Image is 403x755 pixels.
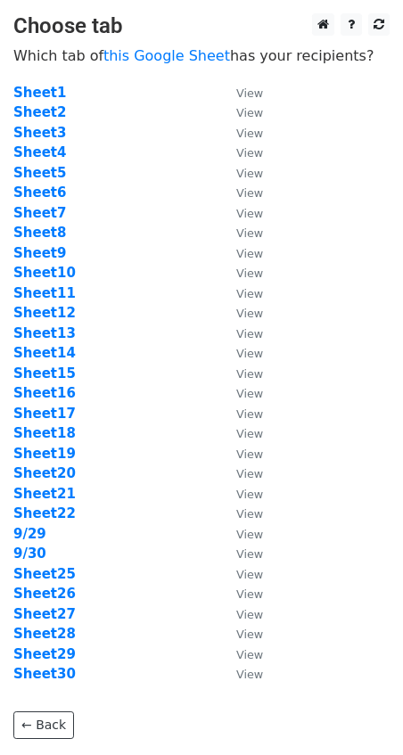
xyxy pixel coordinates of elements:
small: View [236,488,263,501]
small: View [236,186,263,200]
a: View [218,626,263,642]
h3: Choose tab [13,13,390,39]
small: View [236,226,263,240]
strong: Sheet19 [13,446,76,462]
a: Sheet12 [13,305,76,321]
a: Sheet5 [13,165,66,181]
a: View [218,505,263,521]
a: Sheet7 [13,205,66,221]
small: View [236,367,263,381]
a: ← Back [13,711,74,739]
small: View [236,528,263,541]
a: View [218,325,263,341]
small: View [236,447,263,461]
a: View [218,245,263,261]
a: View [218,606,263,622]
a: View [218,385,263,401]
small: View [236,307,263,320]
a: Sheet8 [13,225,66,241]
a: View [218,566,263,582]
a: Sheet2 [13,104,66,120]
a: Sheet22 [13,505,76,521]
a: 9/29 [13,526,46,542]
strong: Sheet10 [13,265,76,281]
a: this Google Sheet [103,47,230,64]
a: View [218,185,263,201]
small: View [236,86,263,100]
a: View [218,465,263,481]
a: Sheet6 [13,185,66,201]
small: View [236,407,263,421]
small: View [236,648,263,661]
small: View [236,668,263,681]
a: Sheet18 [13,425,76,441]
a: Sheet17 [13,406,76,422]
a: Sheet30 [13,666,76,682]
small: View [236,587,263,601]
small: View [236,267,263,280]
small: View [236,628,263,641]
a: View [218,526,263,542]
small: View [236,507,263,521]
small: View [236,547,263,561]
a: Sheet4 [13,144,66,160]
small: View [236,247,263,260]
a: View [218,546,263,562]
small: View [236,146,263,160]
a: View [218,225,263,241]
a: Sheet13 [13,325,76,341]
a: View [218,205,263,221]
a: Sheet21 [13,486,76,502]
a: Sheet27 [13,606,76,622]
a: Sheet20 [13,465,76,481]
small: View [236,568,263,581]
p: Which tab of has your recipients? [13,46,390,65]
small: View [236,427,263,440]
a: Sheet29 [13,646,76,662]
a: Sheet3 [13,125,66,141]
a: View [218,666,263,682]
small: View [236,127,263,140]
a: View [218,486,263,502]
a: Sheet16 [13,385,76,401]
a: Sheet14 [13,345,76,361]
a: Sheet25 [13,566,76,582]
a: Sheet9 [13,245,66,261]
small: View [236,327,263,341]
a: Sheet28 [13,626,76,642]
small: View [236,387,263,400]
a: View [218,104,263,120]
a: Sheet1 [13,85,66,101]
a: View [218,646,263,662]
a: Sheet15 [13,365,76,382]
small: View [236,287,263,300]
a: View [218,125,263,141]
a: View [218,345,263,361]
small: View [236,167,263,180]
a: Sheet11 [13,285,76,301]
a: 9/30 [13,546,46,562]
strong: Sheet26 [13,586,76,602]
